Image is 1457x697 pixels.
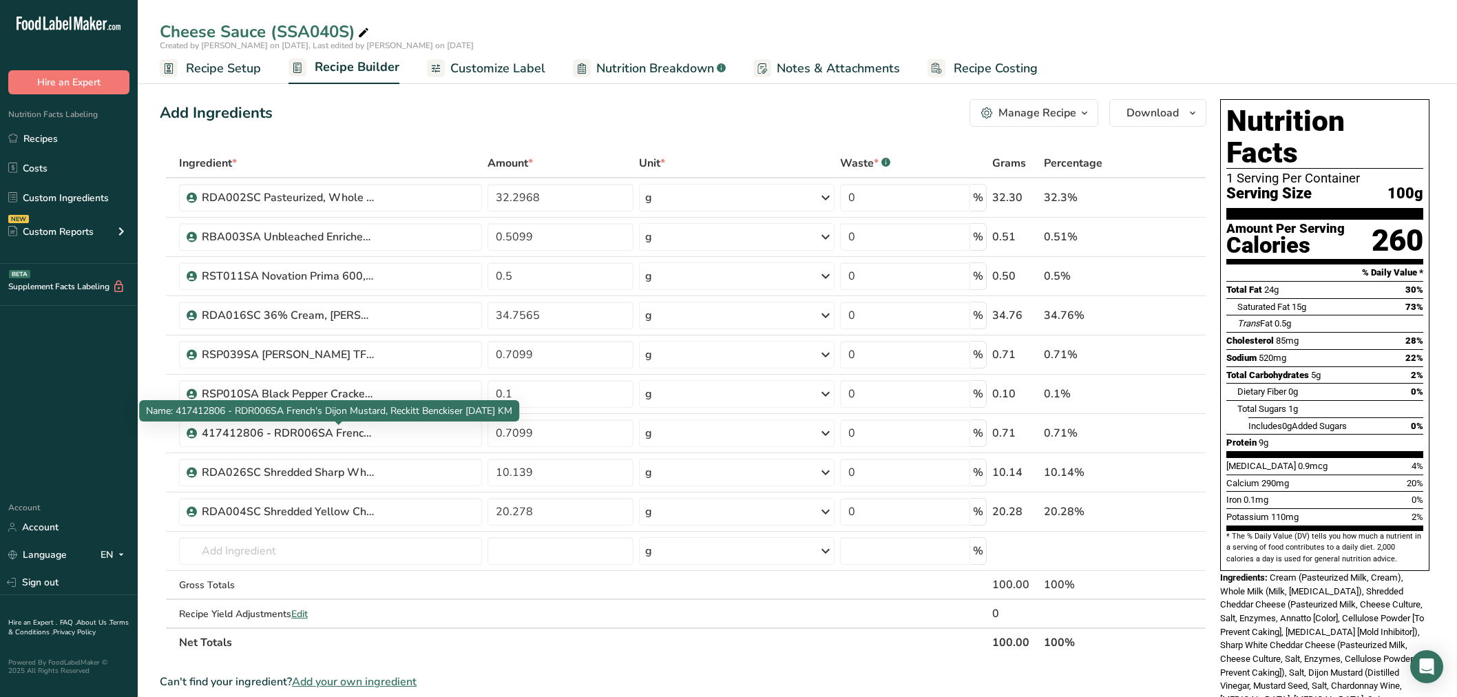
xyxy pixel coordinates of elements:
div: 0.71 [992,425,1038,441]
div: RDA016SC 36% Cream, [PERSON_NAME] Dairy [DATE] CC [202,307,374,324]
span: Percentage [1044,155,1102,171]
span: 520mg [1259,353,1286,363]
span: 100g [1387,185,1423,202]
a: Privacy Policy [53,627,96,637]
div: NEW [8,215,29,223]
div: 0.71% [1044,346,1141,363]
a: About Us . [76,618,109,627]
span: 0g [1288,386,1298,397]
span: Dietary Fiber [1237,386,1286,397]
div: RSP010SA Black Pepper Cracked 12, Elite Spice [DATE] CC [202,386,374,402]
div: 32.30 [992,189,1038,206]
th: 100.00 [989,627,1041,656]
span: 110mg [1271,512,1299,522]
section: * The % Daily Value (DV) tells you how much a nutrient in a serving of food contributes to a dail... [1226,531,1423,565]
div: 0.51% [1044,229,1141,245]
div: 1 Serving Per Container [1226,171,1423,185]
div: Powered By FoodLabelMaker © 2025 All Rights Reserved [8,658,129,675]
div: g [645,464,652,481]
div: RBA003SA Unbleached Enriched Flour, General [PERSON_NAME] [DATE] CC [202,229,374,245]
div: 0.1% [1044,386,1141,402]
div: BETA [9,270,30,278]
a: Customize Label [427,53,545,84]
input: Add Ingredient [179,537,482,565]
span: Calcium [1226,478,1259,488]
div: 20.28% [1044,503,1141,520]
div: 34.76 [992,307,1038,324]
span: 28% [1405,335,1423,346]
span: Protein [1226,437,1257,448]
span: 5g [1311,370,1321,380]
div: 10.14 [992,464,1038,481]
a: Nutrition Breakdown [573,53,726,84]
span: Amount [488,155,533,171]
span: Sodium [1226,353,1257,363]
div: g [645,346,652,363]
th: Net Totals [176,627,989,656]
span: 0% [1411,386,1423,397]
button: Hire an Expert [8,70,129,94]
div: Can't find your ingredient? [160,674,1206,690]
div: RST011SA Novation Prima 600, Ingredion [DATE] KM [202,268,374,284]
div: 0.71% [1044,425,1141,441]
span: 4% [1412,461,1423,471]
a: Recipe Builder [289,52,399,85]
section: % Daily Value * [1226,264,1423,281]
span: Edit [291,607,308,621]
div: Recipe Yield Adjustments [179,607,482,621]
div: g [645,268,652,284]
div: RDA002SC Pasteurized, Whole Milk, [PERSON_NAME] Dairy [DATE] CC [202,189,374,206]
span: 290mg [1261,478,1289,488]
div: Add Ingredients [160,102,273,125]
div: 20.28 [992,503,1038,520]
span: Name: 417412806 - RDR006SA French's Dijon Mustard, Reckitt Benckiser [DATE] KM [146,404,512,417]
a: Hire an Expert . [8,618,57,627]
span: Potassium [1226,512,1269,522]
span: 0g [1282,421,1292,431]
h1: Nutrition Facts [1226,105,1423,169]
button: Download [1109,99,1206,127]
span: 73% [1405,302,1423,312]
span: Ingredient [179,155,237,171]
div: Custom Reports [8,225,94,239]
a: Terms & Conditions . [8,618,129,637]
span: Saturated Fat [1237,302,1290,312]
div: Gross Totals [179,578,482,592]
div: g [645,386,652,402]
span: 85mg [1276,335,1299,346]
div: 100.00 [992,576,1038,593]
div: Waste [840,155,890,171]
span: Total Carbohydrates [1226,370,1309,380]
span: Download [1126,105,1179,121]
span: Recipe Setup [186,59,261,78]
span: [MEDICAL_DATA] [1226,461,1296,471]
div: g [645,425,652,441]
span: 1g [1288,404,1298,414]
div: RDA026SC Shredded Sharp White Cheddar Cheese, [PERSON_NAME] Foods [DATE] KM [202,464,374,481]
span: 22% [1405,353,1423,363]
span: Recipe Costing [954,59,1038,78]
span: Unit [639,155,665,171]
div: RDA004SC Shredded Yellow Cheddar Cheese, [PERSON_NAME] Foods [DATE] AF [202,503,374,520]
span: Serving Size [1226,185,1312,202]
span: 15g [1292,302,1306,312]
span: Ingredients: [1220,572,1268,583]
div: RSP039SA [PERSON_NAME] TFC Purex Salt, [PERSON_NAME] Salt [DATE] CC [202,346,374,363]
span: 20% [1407,478,1423,488]
span: Recipe Builder [315,58,399,76]
span: 0.9mcg [1298,461,1328,471]
a: FAQ . [60,618,76,627]
div: 0 [992,605,1038,622]
span: 0% [1411,421,1423,431]
i: Trans [1237,318,1260,329]
div: g [645,189,652,206]
span: 2% [1412,512,1423,522]
span: 24g [1264,284,1279,295]
div: Calories [1226,236,1345,256]
span: Grams [992,155,1026,171]
div: g [645,307,652,324]
div: Cheese Sauce (SSA040S) [160,19,372,44]
span: Total Fat [1226,284,1262,295]
span: 0.5g [1275,318,1291,329]
div: 0.50 [992,268,1038,284]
